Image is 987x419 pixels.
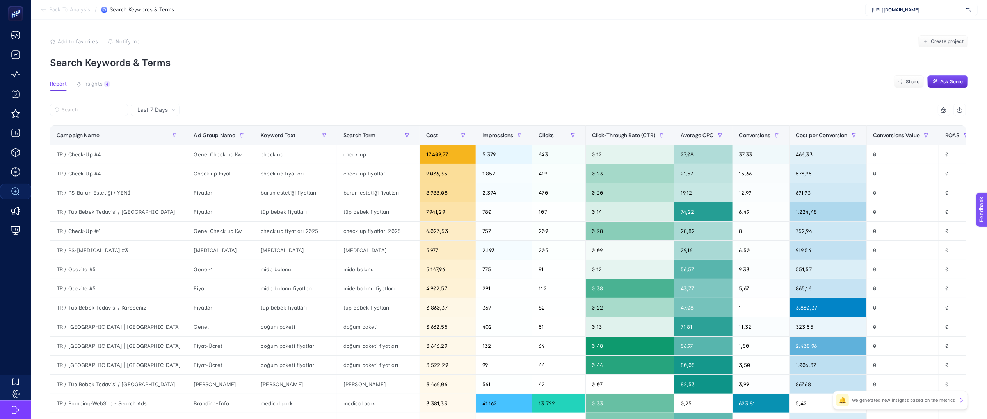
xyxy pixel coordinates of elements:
span: Create project [931,38,964,45]
div: 0 [939,260,978,279]
div: doğum paketi fiyatları [254,356,337,374]
span: Click-Through Rate (CTR) [592,132,655,138]
div: 369 [476,298,532,317]
div: TR / [GEOGRAPHIC_DATA] | [GEOGRAPHIC_DATA] [50,337,187,355]
div: 3.646,29 [420,337,476,355]
div: TR / PS-Burun Estetiği / YENİ [50,183,187,202]
div: 27,08 [674,145,733,164]
div: 775 [476,260,532,279]
div: 867,68 [790,375,866,394]
div: Check up Fiyat [187,164,254,183]
div: [MEDICAL_DATA] [254,241,337,260]
div: 51 [532,317,585,336]
div: 0,48 [586,337,674,355]
div: TR / Branding-WebSite - Search Ads [50,394,187,413]
div: 0 [939,279,978,298]
span: Share [906,79,919,85]
div: 0 [939,317,978,336]
div: 56,97 [674,337,733,355]
div: 107 [532,202,585,221]
div: 3.860,37 [420,298,476,317]
span: Cost [426,132,438,138]
div: TR / Obezite #5 [50,260,187,279]
div: 7.941,29 [420,202,476,221]
div: tüp bebek fiyatları [337,202,420,221]
span: Campaign Name [57,132,100,138]
div: 8 [733,222,790,240]
span: Feedback [5,2,30,9]
div: 21,57 [674,164,733,183]
div: check up fiyatları [337,164,420,183]
div: 64 [532,337,585,355]
div: TR / PS-[MEDICAL_DATA] #3 [50,241,187,260]
div: 0,38 [586,279,674,298]
div: 91 [532,260,585,279]
div: 82 [532,298,585,317]
div: 13.722 [532,394,585,413]
span: Conversions [739,132,771,138]
div: TR / Tüp Bebek Tedavisi / [GEOGRAPHIC_DATA] [50,375,187,394]
div: Genel [187,317,254,336]
button: Create project [918,35,968,48]
div: TR / Check-Up #4 [50,145,187,164]
div: 112 [532,279,585,298]
div: 28,82 [674,222,733,240]
div: check up [254,145,337,164]
div: 99 [476,356,532,374]
span: Notify me [116,38,140,45]
span: Average CPC [681,132,714,138]
div: TR / [GEOGRAPHIC_DATA] | [GEOGRAPHIC_DATA] [50,317,187,336]
div: 691,93 [790,183,866,202]
div: TR / [GEOGRAPHIC_DATA] | [GEOGRAPHIC_DATA] [50,356,187,374]
div: 0 [867,202,939,221]
div: TR / Check-Up #4 [50,222,187,240]
div: 43,77 [674,279,733,298]
div: 0 [867,279,939,298]
span: / [95,6,97,13]
div: 0 [939,145,978,164]
div: 0,20 [586,183,674,202]
div: mide balonu [254,260,337,279]
span: Last 7 Days [137,106,168,114]
div: 561 [476,375,532,394]
div: 643 [532,145,585,164]
div: 1.224,48 [790,202,866,221]
div: TR / Tüp Bebek Tedavisi / Karadeniz [50,298,187,317]
div: 551,57 [790,260,866,279]
div: 41.162 [476,394,532,413]
span: Insights [83,81,103,87]
div: 0 [939,375,978,394]
div: TR / Tüp Bebek Tedavisi / [GEOGRAPHIC_DATA] [50,202,187,221]
div: 0 [939,356,978,374]
div: 0 [867,260,939,279]
div: 5.147,96 [420,260,476,279]
div: Genel-1 [187,260,254,279]
div: 205 [532,241,585,260]
div: Genel Check up Kw [187,145,254,164]
div: doğum paketi fiyatları [337,356,420,374]
span: Search Term [343,132,376,138]
div: 1,50 [733,337,790,355]
div: 919,54 [790,241,866,260]
span: Back To Analysis [49,7,90,13]
div: 82,53 [674,375,733,394]
div: doğum paketi [254,317,337,336]
div: 0 [867,356,939,374]
div: 0,12 [586,260,674,279]
div: 9.036,35 [420,164,476,183]
div: 470 [532,183,585,202]
div: 0,12 [586,145,674,164]
div: doğum paketi fiyatları [337,337,420,355]
div: mide balonu fiyatları [254,279,337,298]
div: 0 [939,202,978,221]
div: 0,25 [674,394,733,413]
div: burun estetiği fiyatları [337,183,420,202]
div: 6.023,53 [420,222,476,240]
div: 5.977 [420,241,476,260]
div: 0 [867,222,939,240]
div: 74,22 [674,202,733,221]
div: 0,28 [586,222,674,240]
div: 0 [939,222,978,240]
div: 2.394 [476,183,532,202]
div: 80,05 [674,356,733,374]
